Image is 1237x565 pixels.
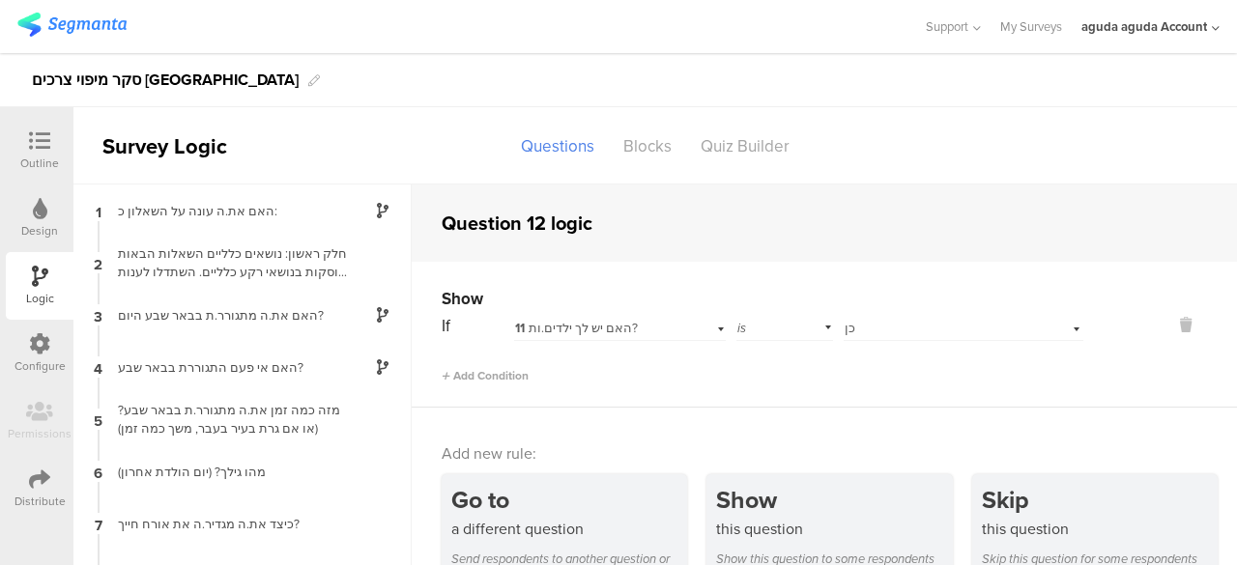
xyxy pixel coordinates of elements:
span: כן [845,319,855,337]
span: 4 [94,356,102,378]
div: מהו גילך? (יום הולדת אחרון) [106,463,348,481]
div: Skip [982,482,1218,518]
div: a different question [451,518,687,540]
div: Quiz Builder [686,129,804,163]
div: Question 12 logic [442,209,592,238]
div: this question [716,518,952,540]
div: האם את.ה עונה על השאלון כ: [106,202,348,220]
div: האם אי פעם התגוררת בבאר שבע? [106,358,348,377]
span: 2 [94,252,102,273]
img: segmanta logo [17,13,127,37]
div: האם יש לך ילדים.ות? [515,320,682,337]
div: Go to [451,482,687,518]
span: Support [926,17,968,36]
div: Outline [20,155,59,172]
div: aguda aguda Account [1081,17,1207,36]
div: Survey Logic [73,130,296,162]
div: סקר מיפוי צרכים [GEOGRAPHIC_DATA] [32,65,299,96]
div: Add new rule: [442,442,1209,465]
div: מזה כמה זמן את.ה מתגורר.ת בבאר שבע? (או אם גרת בעיר בעבר, משך כמה זמן) [106,401,348,438]
div: Questions [506,129,609,163]
div: Blocks [609,129,686,163]
span: 1 [96,200,101,221]
span: האם יש לך ילדים.ות? [515,319,638,337]
div: If [442,314,512,338]
span: 7 [95,513,102,534]
span: 11 [515,320,525,337]
span: Add Condition [442,367,529,384]
div: כיצד את.ה מגדיר.ה את אורח חייך? [106,515,348,533]
div: Show [716,482,952,518]
span: 6 [94,461,102,482]
span: Show [442,287,483,311]
div: חלק ראשון: נושאים כלליים השאלות הבאות עוסקות בנושאי רקע כלליים. השתדלו לענות לכל השאלות בכנות, לפ... [106,244,348,281]
div: Configure [14,357,66,375]
div: Distribute [14,493,66,510]
span: 5 [94,409,102,430]
span: is [737,319,746,337]
div: this question [982,518,1218,540]
div: האם את.ה מתגורר.ת בבאר שבע היום? [106,306,348,325]
div: Logic [26,290,54,307]
div: Design [21,222,58,240]
span: 3 [94,304,102,325]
